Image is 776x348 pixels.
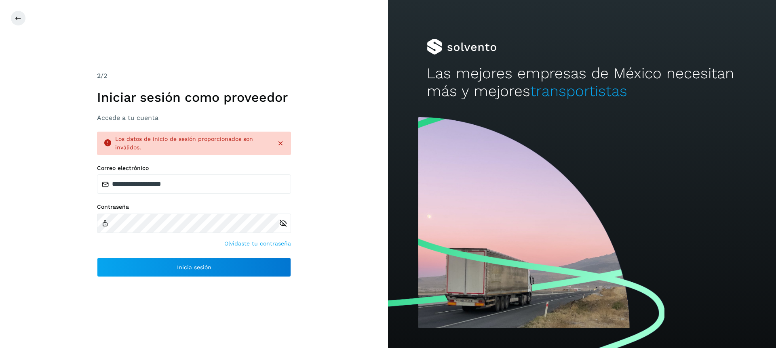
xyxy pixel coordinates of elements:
[224,239,291,248] a: Olvidaste tu contraseña
[530,82,627,100] span: transportistas
[97,203,291,210] label: Contraseña
[177,264,211,270] span: Inicia sesión
[427,65,737,101] h2: Las mejores empresas de México necesitan más y mejores
[97,114,291,122] h3: Accede a tu cuenta
[97,71,291,81] div: /2
[97,72,101,80] span: 2
[97,90,291,105] h1: Iniciar sesión como proveedor
[115,135,270,152] div: Los datos de inicio de sesión proporcionados son inválidos.
[97,165,291,172] label: Correo electrónico
[97,258,291,277] button: Inicia sesión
